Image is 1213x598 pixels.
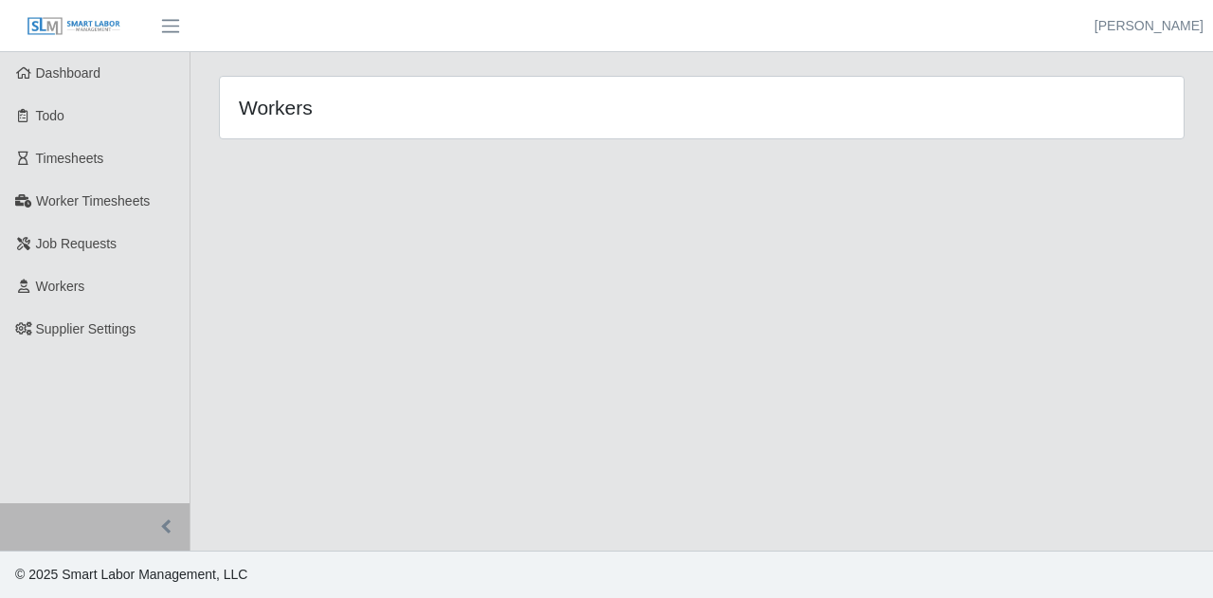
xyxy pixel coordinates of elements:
span: Supplier Settings [36,321,136,336]
img: SLM Logo [27,16,121,37]
span: Dashboard [36,65,101,81]
span: © 2025 Smart Labor Management, LLC [15,567,247,582]
span: Workers [36,279,85,294]
span: Worker Timesheets [36,193,150,208]
h4: Workers [239,96,608,119]
span: Job Requests [36,236,118,251]
span: Timesheets [36,151,104,166]
a: [PERSON_NAME] [1095,16,1204,36]
span: Todo [36,108,64,123]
